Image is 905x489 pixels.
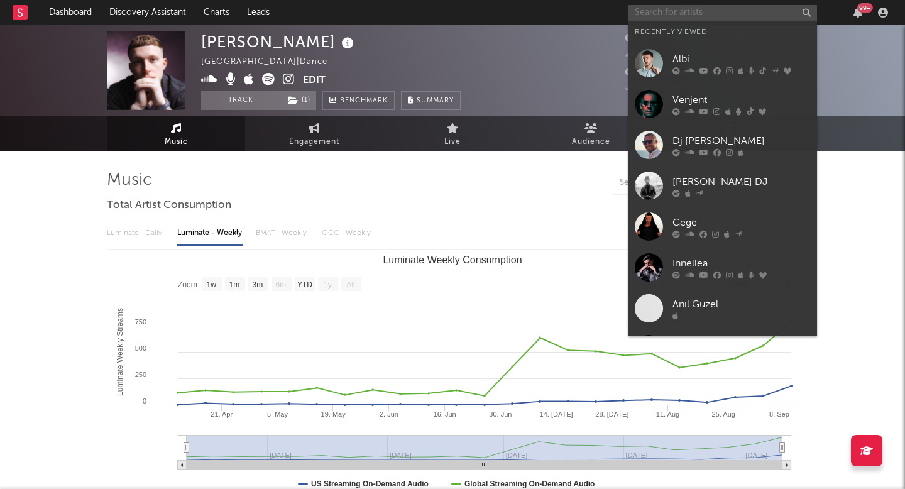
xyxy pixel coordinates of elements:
[853,8,862,18] button: 99+
[628,84,817,124] a: Venjent
[380,410,398,418] text: 2. Jun
[135,318,146,326] text: 750
[625,35,656,43] span: 504
[672,215,811,230] div: Gege
[135,344,146,352] text: 500
[107,116,245,151] a: Music
[635,25,811,40] div: Recently Viewed
[253,280,263,289] text: 3m
[712,410,735,418] text: 25. Aug
[340,94,388,109] span: Benchmark
[434,410,456,418] text: 16. Jun
[322,91,395,110] a: Benchmark
[628,5,817,21] input: Search for artists
[672,133,811,148] div: Dj [PERSON_NAME]
[522,116,660,151] a: Audience
[143,397,146,405] text: 0
[401,91,461,110] button: Summary
[672,52,811,67] div: Albi
[178,280,197,289] text: Zoom
[321,410,346,418] text: 19. May
[201,31,357,52] div: [PERSON_NAME]
[444,135,461,150] span: Live
[628,43,817,84] a: Albi
[116,308,124,396] text: Luminate Weekly Streams
[625,84,699,92] span: Jump Score: 74.7
[672,297,811,312] div: Anıl Guzel
[625,69,739,77] span: 1,578 Monthly Listeners
[489,410,512,418] text: 30. Jun
[595,410,628,418] text: 28. [DATE]
[201,91,280,110] button: Track
[297,280,312,289] text: YTD
[280,91,317,110] span: ( 1 )
[628,206,817,247] a: Gege
[267,410,288,418] text: 5. May
[672,92,811,107] div: Venjent
[656,410,679,418] text: 11. Aug
[628,124,817,165] a: Dj [PERSON_NAME]
[383,116,522,151] a: Live
[280,91,316,110] button: (1)
[303,73,326,89] button: Edit
[628,288,817,329] a: Anıl Guzel
[857,3,873,13] div: 99 +
[245,116,383,151] a: Engagement
[625,52,662,60] span: 2,136
[572,135,610,150] span: Audience
[211,410,233,418] text: 21. Apr
[628,247,817,288] a: Innellea
[417,97,454,104] span: Summary
[311,480,429,488] text: US Streaming On-Demand Audio
[135,371,146,378] text: 250
[769,410,789,418] text: 8. Sep
[201,55,342,70] div: [GEOGRAPHIC_DATA] | Dance
[229,280,240,289] text: 1m
[672,174,811,189] div: [PERSON_NAME] DJ
[383,255,522,265] text: Luminate Weekly Consumption
[628,329,817,370] a: Tayllor
[276,280,287,289] text: 6m
[464,480,595,488] text: Global Streaming On-Demand Audio
[672,256,811,271] div: Innellea
[324,280,332,289] text: 1y
[613,178,746,188] input: Search by song name or URL
[107,198,231,213] span: Total Artist Consumption
[628,165,817,206] a: [PERSON_NAME] DJ
[289,135,339,150] span: Engagement
[165,135,188,150] span: Music
[207,280,217,289] text: 1w
[540,410,573,418] text: 14. [DATE]
[346,280,354,289] text: All
[177,223,243,244] div: Luminate - Weekly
